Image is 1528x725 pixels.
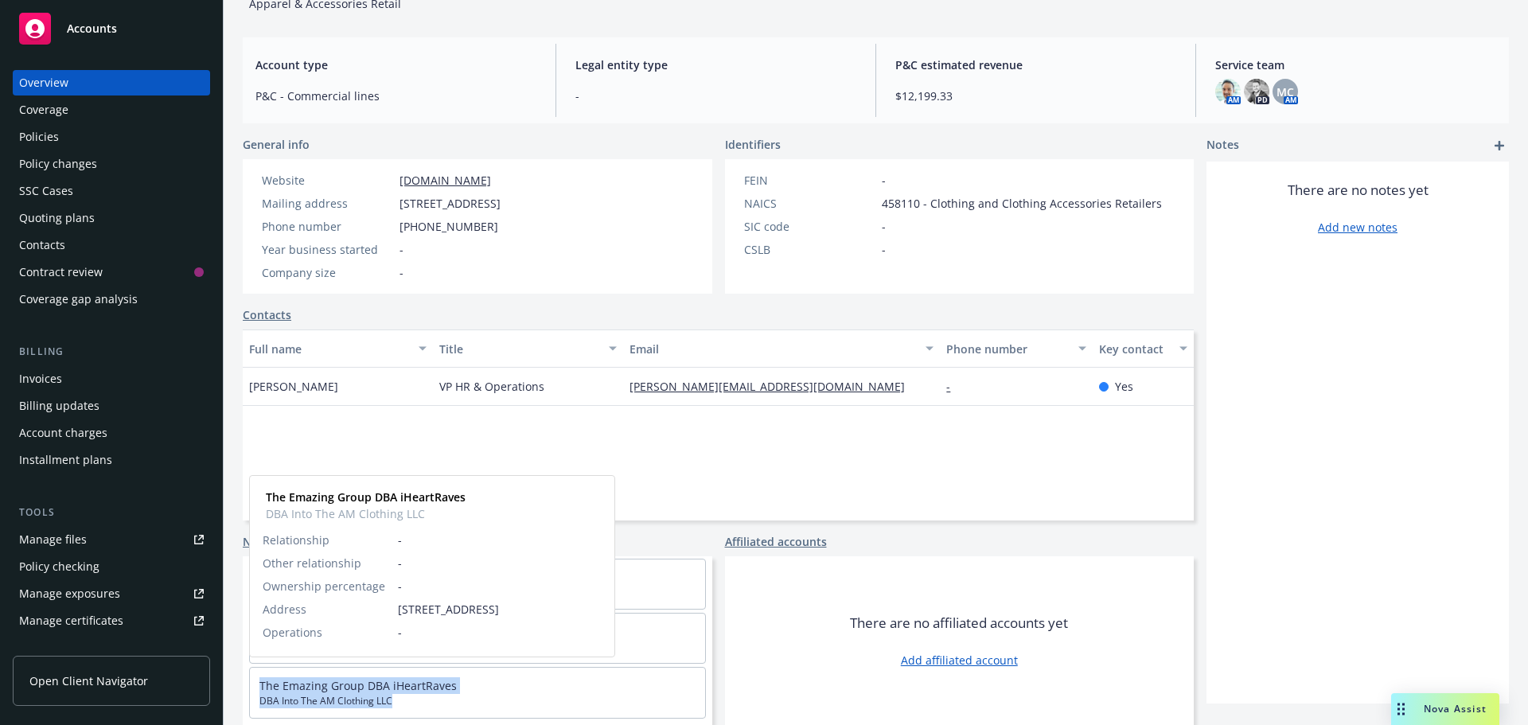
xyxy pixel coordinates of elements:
[13,97,210,123] a: Coverage
[1424,702,1487,715] span: Nova Assist
[249,341,409,357] div: Full name
[725,136,781,153] span: Identifiers
[19,178,73,204] div: SSC Cases
[263,601,306,618] span: Address
[262,218,393,235] div: Phone number
[19,151,97,177] div: Policy changes
[243,306,291,323] a: Contacts
[400,264,403,281] span: -
[13,366,210,392] a: Invoices
[19,97,68,123] div: Coverage
[400,218,498,235] span: [PHONE_NUMBER]
[262,172,393,189] div: Website
[29,672,148,689] span: Open Client Navigator
[13,554,210,579] a: Policy checking
[13,447,210,473] a: Installment plans
[882,241,886,258] span: -
[882,195,1162,212] span: 458110 - Clothing and Clothing Accessories Retailers
[255,88,536,104] span: P&C - Commercial lines
[13,286,210,312] a: Coverage gap analysis
[243,533,332,550] a: Named insureds
[13,6,210,51] a: Accounts
[19,70,68,95] div: Overview
[13,344,210,360] div: Billing
[19,581,120,606] div: Manage exposures
[1288,181,1429,200] span: There are no notes yet
[13,205,210,231] a: Quoting plans
[1206,136,1239,155] span: Notes
[575,88,856,104] span: -
[263,532,329,548] span: Relationship
[243,136,310,153] span: General info
[255,57,536,73] span: Account type
[400,241,403,258] span: -
[67,22,117,35] span: Accounts
[1099,341,1170,357] div: Key contact
[882,218,886,235] span: -
[744,195,875,212] div: NAICS
[263,555,361,571] span: Other relationship
[398,578,602,594] span: -
[744,172,875,189] div: FEIN
[19,447,112,473] div: Installment plans
[13,232,210,258] a: Contacts
[19,259,103,285] div: Contract review
[850,614,1068,633] span: There are no affiliated accounts yet
[398,624,602,641] span: -
[13,420,210,446] a: Account charges
[901,652,1018,668] a: Add affiliated account
[13,151,210,177] a: Policy changes
[1490,136,1509,155] a: add
[1318,219,1397,236] a: Add new notes
[1244,79,1269,104] img: photo
[398,532,602,548] span: -
[19,393,99,419] div: Billing updates
[575,57,856,73] span: Legal entity type
[400,195,501,212] span: [STREET_ADDRESS]
[1093,329,1194,368] button: Key contact
[1215,57,1496,73] span: Service team
[13,635,210,661] a: Manage claims
[630,379,918,394] a: [PERSON_NAME][EMAIL_ADDRESS][DOMAIN_NAME]
[882,172,886,189] span: -
[262,241,393,258] div: Year business started
[398,601,602,618] span: [STREET_ADDRESS]
[13,581,210,606] a: Manage exposures
[13,124,210,150] a: Policies
[266,489,466,505] strong: The Emazing Group DBA iHeartRaves
[249,378,338,395] span: [PERSON_NAME]
[263,578,385,594] span: Ownership percentage
[439,378,544,395] span: VP HR & Operations
[19,608,123,633] div: Manage certificates
[13,259,210,285] a: Contract review
[1277,84,1294,100] span: MC
[946,379,963,394] a: -
[19,527,87,552] div: Manage files
[1391,693,1411,725] div: Drag to move
[13,70,210,95] a: Overview
[266,505,466,522] span: DBA Into The AM Clothing LLC
[1215,79,1241,104] img: photo
[400,173,491,188] a: [DOMAIN_NAME]
[19,635,99,661] div: Manage claims
[243,329,433,368] button: Full name
[725,533,827,550] a: Affiliated accounts
[13,608,210,633] a: Manage certificates
[262,195,393,212] div: Mailing address
[19,286,138,312] div: Coverage gap analysis
[13,527,210,552] a: Manage files
[1391,693,1499,725] button: Nova Assist
[895,57,1176,73] span: P&C estimated revenue
[940,329,1092,368] button: Phone number
[19,554,99,579] div: Policy checking
[946,341,1068,357] div: Phone number
[433,329,623,368] button: Title
[19,420,107,446] div: Account charges
[623,329,940,368] button: Email
[744,241,875,258] div: CSLB
[262,264,393,281] div: Company size
[895,88,1176,104] span: $12,199.33
[19,124,59,150] div: Policies
[439,341,599,357] div: Title
[13,393,210,419] a: Billing updates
